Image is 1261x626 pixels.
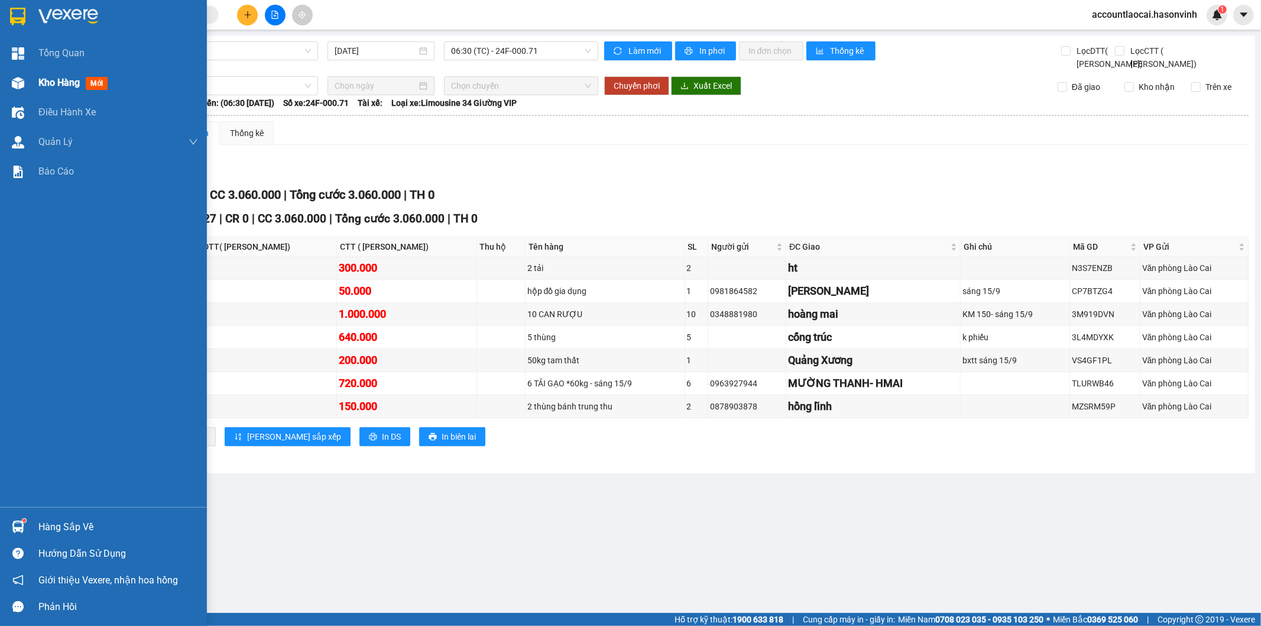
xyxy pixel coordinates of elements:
[451,77,591,95] span: Chọn chuyến
[284,188,287,202] span: |
[788,375,958,392] div: MƯỜNG THANH- HMAI
[1072,400,1138,413] div: MZSRM59P
[188,96,274,109] span: Chuyến: (06:30 [DATE])
[1070,280,1140,303] td: CP7BTZG4
[252,212,255,225] span: |
[442,430,476,443] span: In biên lai
[1072,377,1138,390] div: TLURWB46
[687,308,706,321] div: 10
[12,77,24,89] img: warehouse-icon
[1140,280,1249,303] td: Văn phòng Lào Cai
[453,212,478,225] span: TH 0
[258,212,326,225] span: CC 3.060.000
[290,188,401,202] span: Tổng cước 3.060.000
[265,5,286,25] button: file-add
[38,545,198,563] div: Hướng dẫn sử dụng
[448,212,450,225] span: |
[62,69,286,143] h2: VP Nhận: Văn phòng Vinh
[935,615,1043,624] strong: 0708 023 035 - 0935 103 250
[1142,308,1246,321] div: Văn phòng Lào Cai
[1239,9,1249,20] span: caret-down
[189,137,198,147] span: down
[1134,80,1179,93] span: Kho nhận
[339,329,474,346] div: 640.000
[898,613,1043,626] span: Miền Nam
[788,398,958,415] div: hồng lĩnh
[527,400,683,413] div: 2 thùng bánh trung thu
[710,400,784,413] div: 0878903878
[1142,331,1246,344] div: Văn phòng Lào Cai
[329,212,332,225] span: |
[382,430,401,443] span: In DS
[614,47,624,56] span: sync
[12,575,24,586] span: notification
[699,44,727,57] span: In phơi
[339,375,474,392] div: 720.000
[237,5,258,25] button: plus
[1218,5,1227,14] sup: 1
[158,9,286,29] b: [DOMAIN_NAME]
[419,427,485,446] button: printerIn biên lai
[1140,326,1249,349] td: Văn phòng Lào Cai
[429,433,437,442] span: printer
[962,331,1068,344] div: k phiếu
[12,601,24,612] span: message
[831,44,866,57] span: Thống kê
[335,44,417,57] input: 15/09/2025
[1220,5,1224,14] span: 1
[1070,257,1140,280] td: N3S7ENZB
[38,573,178,588] span: Giới thiệu Vexere, nhận hoa hồng
[12,47,24,60] img: dashboard-icon
[1070,303,1140,326] td: 3M919DVN
[1073,240,1128,253] span: Mã GD
[1072,331,1138,344] div: 3L4MDYXK
[38,518,198,536] div: Hàng sắp về
[1140,395,1249,418] td: Văn phòng Lào Cai
[1072,262,1138,275] div: N3S7ENZB
[247,430,341,443] span: [PERSON_NAME] sắp xếp
[1142,285,1246,298] div: Văn phòng Lào Cai
[1070,349,1140,372] td: VS4GF1PL
[710,285,784,298] div: 0981864582
[1072,44,1145,70] span: Lọc DTT( [PERSON_NAME])
[1142,377,1246,390] div: Văn phòng Lào Cai
[337,237,476,257] th: CTT ( [PERSON_NAME])
[1212,9,1223,20] img: icon-new-feature
[1140,372,1249,395] td: Văn phòng Lào Cai
[675,613,783,626] span: Hỗ trợ kỹ thuật:
[1143,240,1236,253] span: VP Gửi
[1142,262,1246,275] div: Văn phòng Lào Cai
[1126,44,1199,70] span: Lọc CTT ( [PERSON_NAME])
[527,377,683,390] div: 6 TẢI GẠO *60kg - sáng 15/9
[359,427,410,446] button: printerIn DS
[1087,615,1138,624] strong: 0369 525 060
[200,237,338,257] th: DTT( [PERSON_NAME])
[38,134,73,149] span: Quản Lý
[527,354,683,367] div: 50kg tam thất
[1070,326,1140,349] td: 3L4MDYXK
[962,354,1068,367] div: bxtt sáng 15/9
[1195,615,1204,624] span: copyright
[675,41,736,60] button: printerIn phơi
[788,352,958,369] div: Quảng Xương
[1140,349,1249,372] td: Văn phòng Lào Cai
[788,260,958,276] div: ht
[12,548,24,559] span: question-circle
[38,77,80,88] span: Kho hàng
[234,433,242,442] span: sort-ascending
[391,96,517,109] span: Loại xe: Limousine 34 Giường VIP
[527,262,683,275] div: 2 tải
[962,285,1068,298] div: sáng 15/9
[739,41,803,60] button: In đơn chọn
[339,398,474,415] div: 150.000
[38,598,198,616] div: Phản hồi
[225,427,351,446] button: sort-ascending[PERSON_NAME] sắp xếp
[339,352,474,369] div: 200.000
[628,44,663,57] span: Làm mới
[687,262,706,275] div: 2
[604,41,672,60] button: syncLàm mới
[685,47,695,56] span: printer
[335,79,417,92] input: Chọn ngày
[1233,5,1254,25] button: caret-down
[369,433,377,442] span: printer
